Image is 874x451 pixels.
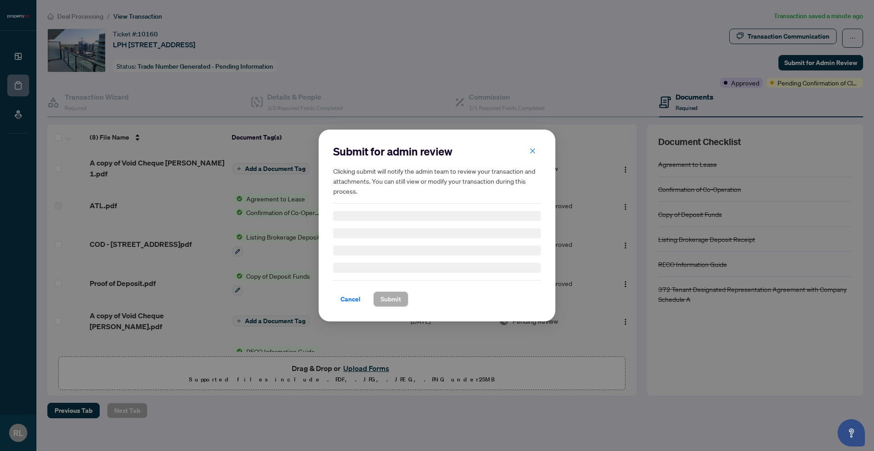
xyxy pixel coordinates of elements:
button: Submit [373,291,408,307]
h2: Submit for admin review [333,144,541,159]
button: Open asap [838,419,865,446]
span: Cancel [340,292,361,306]
span: close [529,148,536,154]
button: Cancel [333,291,368,307]
h5: Clicking submit will notify the admin team to review your transaction and attachments. You can st... [333,166,541,196]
